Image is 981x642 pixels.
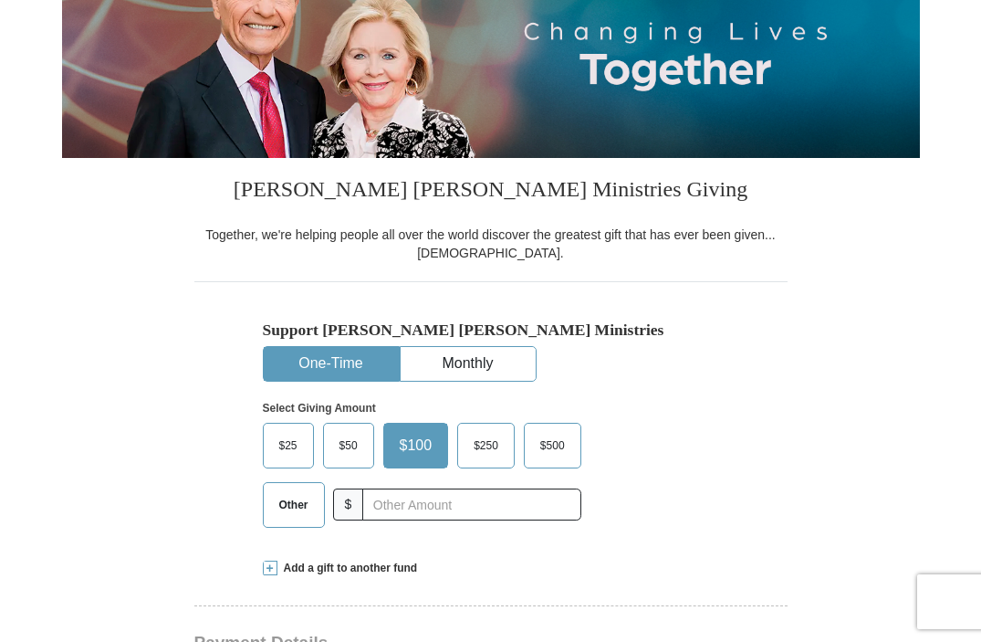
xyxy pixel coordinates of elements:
h5: Support [PERSON_NAME] [PERSON_NAME] Ministries [263,321,719,340]
span: $250 [464,432,507,459]
button: Monthly [401,347,536,381]
span: Add a gift to another fund [277,561,418,576]
h3: [PERSON_NAME] [PERSON_NAME] Ministries Giving [194,158,788,226]
span: $100 [391,432,442,459]
span: $25 [270,432,307,459]
div: Together, we're helping people all over the world discover the greatest gift that has ever been g... [194,226,788,262]
span: $500 [531,432,574,459]
span: $ [333,489,364,521]
strong: Select Giving Amount [263,402,376,415]
span: $50 [330,432,367,459]
button: One-Time [264,347,399,381]
span: Other [270,491,318,519]
input: Other Amount [362,489,580,521]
